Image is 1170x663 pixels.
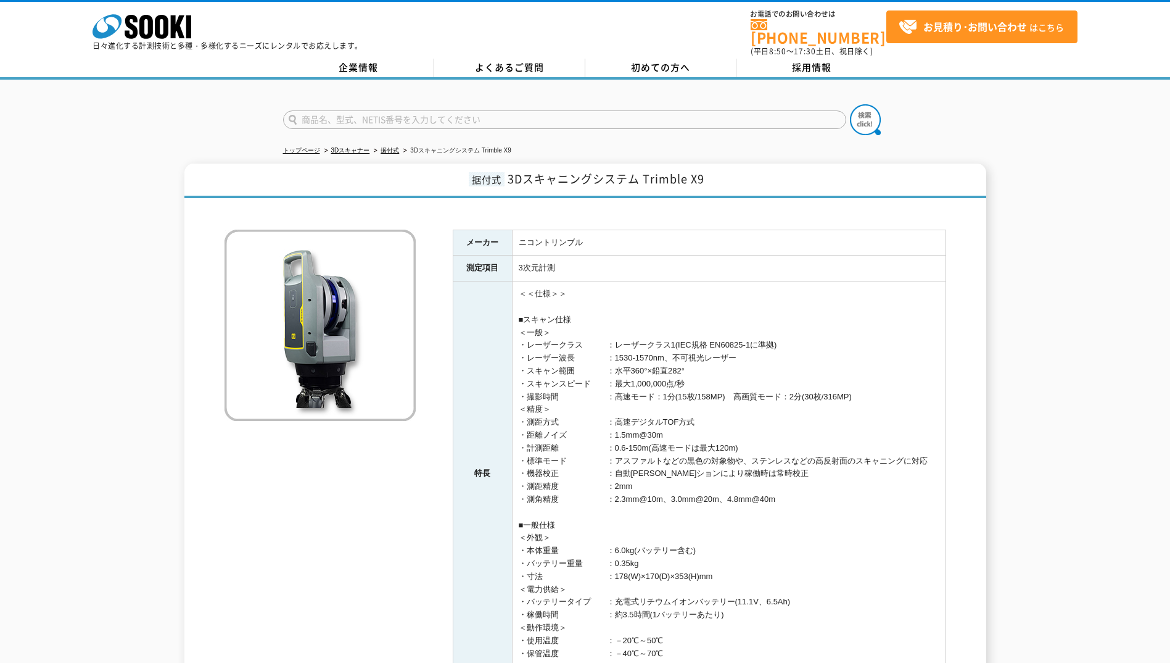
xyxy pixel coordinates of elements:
span: お電話でのお問い合わせは [751,10,886,18]
span: 3Dスキャニングシステム Trimble X9 [508,170,704,187]
th: メーカー [453,230,512,256]
img: btn_search.png [850,104,881,135]
span: (平日 ～ 土日、祝日除く) [751,46,873,57]
a: 3Dスキャナー [331,147,370,154]
img: 3Dスキャニングシステム Trimble X9 [225,230,416,421]
span: はこちら [899,18,1064,36]
input: 商品名、型式、NETIS番号を入力してください [283,111,846,129]
span: 8:50 [769,46,786,57]
th: 測定項目 [453,256,512,281]
td: 3次元計測 [512,256,945,281]
span: 初めての方へ [631,60,690,74]
span: 据付式 [469,172,505,186]
a: [PHONE_NUMBER] [751,19,886,44]
span: 17:30 [794,46,816,57]
p: 日々進化する計測技術と多種・多様化するニーズにレンタルでお応えします。 [93,42,363,49]
strong: お見積り･お問い合わせ [923,19,1027,34]
a: 初めての方へ [585,59,736,77]
a: 据付式 [381,147,399,154]
td: ニコントリンブル [512,230,945,256]
a: 採用情報 [736,59,888,77]
a: よくあるご質問 [434,59,585,77]
a: 企業情報 [283,59,434,77]
a: トップページ [283,147,320,154]
a: お見積り･お問い合わせはこちら [886,10,1077,43]
li: 3Dスキャニングシステム Trimble X9 [401,144,511,157]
